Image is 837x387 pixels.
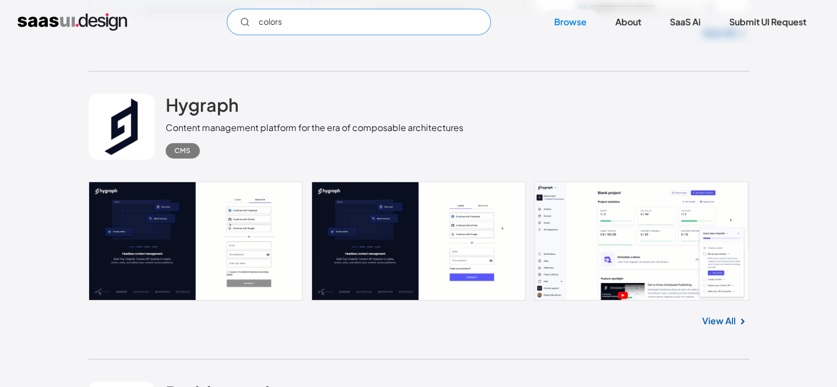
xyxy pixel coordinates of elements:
[166,121,463,134] div: Content management platform for the era of composable architectures
[227,9,491,35] input: Search UI designs you're looking for...
[18,13,127,31] a: home
[716,10,819,34] a: Submit UI Request
[174,144,191,157] div: CMS
[166,94,239,121] a: Hygraph
[602,10,654,34] a: About
[166,94,239,116] h2: Hygraph
[541,10,600,34] a: Browse
[657,10,714,34] a: SaaS Ai
[227,9,491,35] form: Email Form
[702,314,736,328] a: View All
